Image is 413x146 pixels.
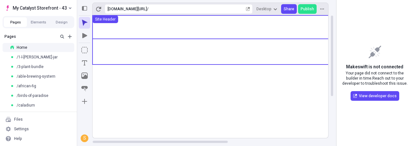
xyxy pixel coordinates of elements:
[14,126,29,132] div: Settings
[17,64,44,69] span: /3-plant-bundle
[342,71,408,86] span: Your page did not connect to the builder in time. Reach out to your developer to troubleshoot thi...
[79,83,90,94] button: Button
[346,64,403,71] span: Makeswift is not connected
[95,17,116,22] div: Site Header
[93,15,118,23] button: Site Header
[284,6,294,12] span: Share
[27,17,50,27] button: Elements
[17,83,36,89] span: /african-fig
[17,45,27,50] span: Home
[17,74,55,79] span: /able-brewing-system
[298,4,317,14] button: Publish
[147,6,149,12] div: /
[50,17,73,27] button: Design
[351,91,399,101] a: View developer docs
[108,6,147,12] div: [URL][DOMAIN_NAME]
[17,103,35,108] span: /caladium
[17,93,48,98] span: /birds-of-paradise
[79,57,90,69] button: Text
[66,33,74,40] button: Add new
[4,34,56,39] div: Pages
[81,135,88,142] div: S
[79,44,90,56] button: Box
[4,17,27,27] button: Pages
[14,117,23,122] div: Files
[256,6,271,12] span: Desktop
[254,4,280,14] button: Desktop
[13,4,67,12] span: My Catalyst Storefront - 43
[3,3,74,13] button: Select site
[281,4,297,14] button: Share
[17,55,58,60] span: /1-l-[PERSON_NAME]-jar
[79,70,90,82] button: Image
[14,136,22,141] div: Help
[301,6,314,12] span: Publish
